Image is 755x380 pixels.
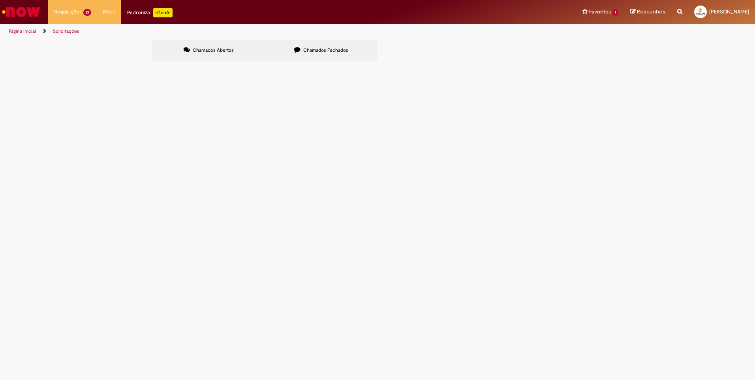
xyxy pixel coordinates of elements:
[630,8,665,16] a: Rascunhos
[303,47,348,53] span: Chamados Fechados
[153,8,173,17] p: +GenAi
[637,8,665,15] span: Rascunhos
[53,28,79,34] a: Solicitações
[589,8,611,16] span: Favoritos
[9,28,36,34] a: Página inicial
[127,8,173,17] div: Padroniza
[709,8,749,15] span: [PERSON_NAME]
[6,24,498,39] ul: Trilhas de página
[103,8,115,16] span: More
[612,9,618,16] span: 1
[54,8,82,16] span: Requisições
[83,9,91,16] span: 21
[193,47,234,53] span: Chamados Abertos
[1,4,41,20] img: ServiceNow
